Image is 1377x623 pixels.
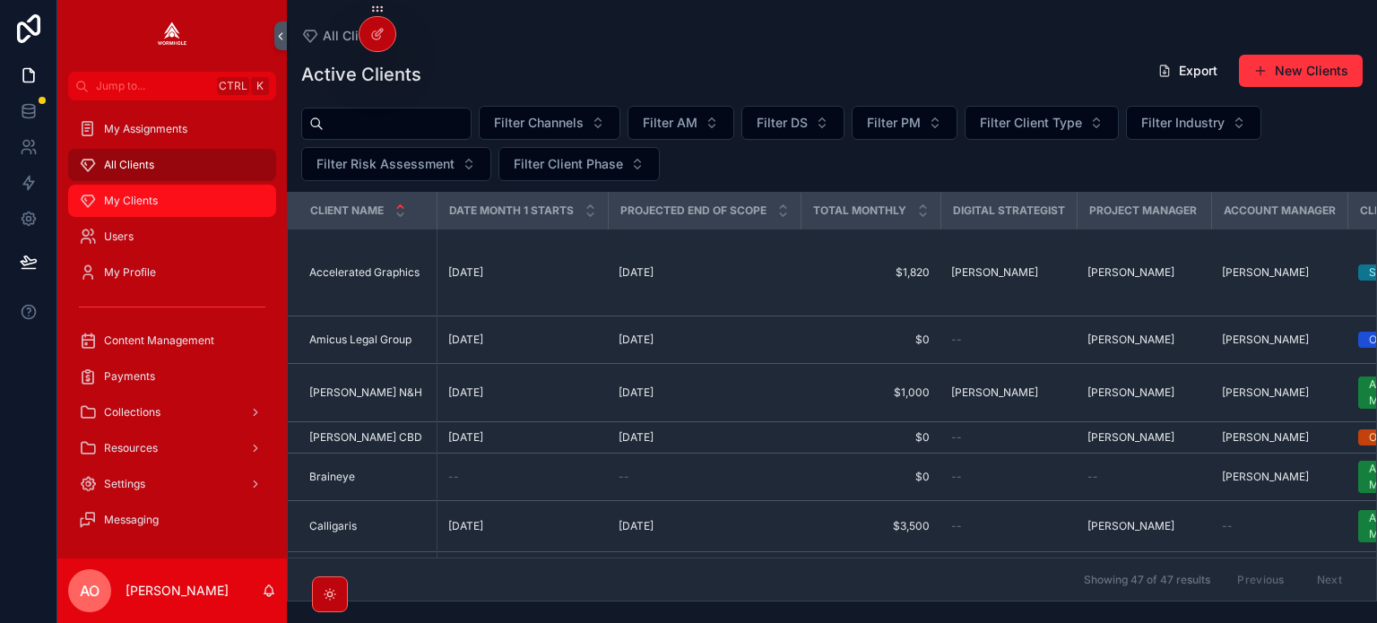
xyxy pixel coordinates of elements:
span: Filter Channels [494,114,584,132]
a: Amicus Legal Group [309,333,426,347]
span: K [253,79,267,93]
a: [DATE] [619,385,790,400]
button: Export [1143,55,1232,87]
h1: Active Clients [301,62,421,87]
span: [PERSON_NAME] [951,265,1038,280]
a: -- [951,430,1066,445]
a: $0 [811,470,930,484]
span: -- [951,333,962,347]
span: -- [951,519,962,533]
span: [DATE] [619,333,654,347]
a: -- [448,470,598,484]
a: [PERSON_NAME] [1222,265,1337,280]
span: -- [619,470,629,484]
a: My Profile [68,256,276,289]
a: [PERSON_NAME] [1222,385,1337,400]
button: Jump to...CtrlK [68,72,276,100]
a: [DATE] [448,333,598,347]
a: [PERSON_NAME] [1087,265,1200,280]
span: Project Manager [1089,203,1197,218]
div: scrollable content [57,100,287,558]
a: -- [951,470,1066,484]
a: [PERSON_NAME] [1087,333,1200,347]
span: [DATE] [619,430,654,445]
span: Payments [104,369,155,384]
span: [DATE] [619,519,654,533]
span: [PERSON_NAME] [1222,470,1309,484]
span: [PERSON_NAME] [1087,333,1174,347]
button: Select Button [479,106,620,140]
span: Total Monthly [813,203,906,218]
span: -- [1222,519,1233,533]
span: [PERSON_NAME] [1087,430,1174,445]
a: Content Management [68,324,276,357]
span: -- [448,470,459,484]
span: My Assignments [104,122,187,136]
span: -- [1087,470,1098,484]
span: [PERSON_NAME] [1222,265,1309,280]
a: My Assignments [68,113,276,145]
a: [PERSON_NAME] [951,265,1066,280]
span: Filter Client Type [980,114,1082,132]
a: Accelerated Graphics [309,265,426,280]
a: All Clients [68,149,276,181]
span: Showing 47 of 47 results [1084,573,1210,587]
span: Filter Client Phase [514,155,623,173]
span: [DATE] [448,430,483,445]
button: Select Button [852,106,957,140]
a: -- [951,519,1066,533]
a: [PERSON_NAME] N&H [309,385,426,400]
span: Filter Risk Assessment [316,155,455,173]
span: Account Manager [1224,203,1336,218]
a: [PERSON_NAME] CBD [309,430,426,445]
span: Resources [104,441,158,455]
span: All Clients [323,27,385,45]
span: Accelerated Graphics [309,265,420,280]
span: [DATE] [448,265,483,280]
a: [DATE] [448,385,598,400]
a: [DATE] [448,265,598,280]
a: [PERSON_NAME] [1222,333,1337,347]
span: [PERSON_NAME] CBD [309,430,422,445]
span: [DATE] [448,333,483,347]
a: Settings [68,468,276,500]
a: [PERSON_NAME] [1222,430,1337,445]
a: [DATE] [619,430,790,445]
a: [PERSON_NAME] [1087,385,1200,400]
span: [PERSON_NAME] [1087,519,1174,533]
span: My Profile [104,265,156,280]
span: [PERSON_NAME] [1222,430,1309,445]
button: Select Button [498,147,660,181]
span: [PERSON_NAME] [1222,333,1309,347]
a: Collections [68,396,276,428]
span: [PERSON_NAME] [951,385,1038,400]
a: [DATE] [619,333,790,347]
a: Messaging [68,504,276,536]
a: Braineye [309,470,426,484]
span: [PERSON_NAME] [1087,385,1174,400]
span: Filter AM [643,114,697,132]
a: $1,820 [811,265,930,280]
a: All Clients [301,27,385,45]
span: $3,500 [811,519,930,533]
span: My Clients [104,194,158,208]
button: Select Button [628,106,734,140]
a: $1,000 [811,385,930,400]
span: Digital Strategist [953,203,1065,218]
a: $0 [811,333,930,347]
span: All Clients [104,158,154,172]
span: -- [951,430,962,445]
span: $0 [811,430,930,445]
button: Select Button [741,106,844,140]
a: Calligaris [309,519,426,533]
span: AO [80,580,100,601]
a: [PERSON_NAME] [951,385,1066,400]
span: Client Name [310,203,384,218]
span: Jump to... [96,79,210,93]
span: [PERSON_NAME] [1087,265,1174,280]
span: [PERSON_NAME] [1222,385,1309,400]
